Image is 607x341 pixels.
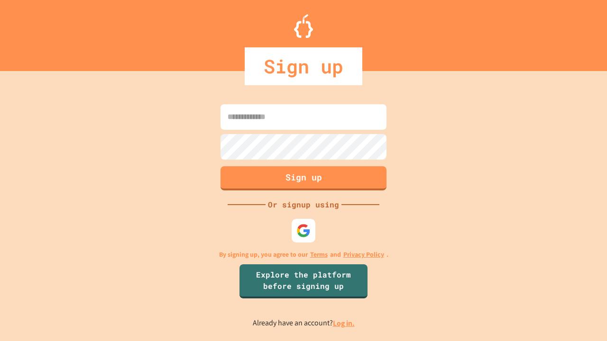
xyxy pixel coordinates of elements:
[333,318,355,328] a: Log in.
[219,250,388,260] p: By signing up, you agree to our and .
[221,166,386,190] button: Sign up
[253,317,355,329] p: Already have an account?
[343,250,384,260] a: Privacy Policy
[528,262,598,302] iframe: chat widget
[296,224,311,238] img: google-icon.svg
[266,199,341,210] div: Or signup using
[294,14,313,38] img: Logo.svg
[310,250,328,260] a: Terms
[245,47,362,85] div: Sign up
[239,264,368,298] a: Explore the platform before signing up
